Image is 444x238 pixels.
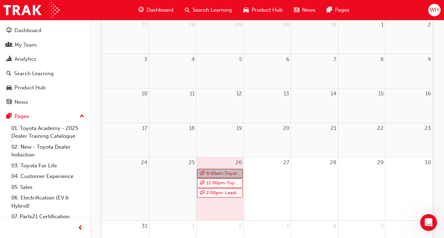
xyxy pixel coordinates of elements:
td: August 17, 2025 [102,123,149,157]
span: chart-icon [6,56,12,63]
td: July 28, 2025 [149,19,196,54]
td: August 6, 2025 [243,54,291,88]
td: August 16, 2025 [385,88,432,123]
a: Product Hub [3,81,87,94]
button: DashboardMy TeamAnalyticsSearch LearningProduct HubNews [3,23,87,110]
a: August 9, 2025 [426,54,432,65]
span: up-icon [79,112,84,121]
td: July 27, 2025 [102,19,149,54]
td: August 10, 2025 [102,88,149,123]
span: Dashboard [147,6,173,14]
span: search-icon [185,6,190,14]
div: Product Hub [14,84,46,92]
span: sessionType_ONLINE_URL-icon [200,189,205,197]
a: August 17, 2025 [141,123,149,134]
td: August 11, 2025 [149,88,196,123]
a: 04. Customer Experience [8,171,87,182]
a: August 10, 2025 [140,88,149,99]
span: pages-icon [6,113,12,120]
a: August 14, 2025 [329,88,338,99]
a: August 11, 2025 [188,88,196,99]
a: Analytics [3,53,87,66]
span: Pages [335,6,349,14]
span: news-icon [6,99,12,106]
a: August 13, 2025 [282,88,290,99]
td: August 26, 2025 [196,157,243,221]
a: August 24, 2025 [140,157,149,168]
a: August 29, 2025 [376,157,385,168]
td: August 8, 2025 [338,54,385,88]
span: 2:00pm - Leading Reignite Part 2 - Virtual Classroom [206,189,241,197]
button: Pages [3,110,87,123]
a: guage-iconDashboard [133,3,179,17]
img: Trak [4,2,60,18]
td: August 22, 2025 [338,123,385,157]
a: August 26, 2025 [234,157,243,168]
a: August 15, 2025 [377,88,385,99]
a: August 6, 2025 [284,54,290,65]
a: August 1, 2025 [380,19,385,30]
a: search-iconSearch Learning [179,3,238,17]
a: August 4, 2025 [190,54,196,65]
a: August 22, 2025 [376,123,385,134]
a: September 1, 2025 [191,221,196,232]
span: people-icon [6,42,12,48]
a: July 28, 2025 [187,19,196,30]
span: search-icon [6,71,11,77]
a: car-iconProduct Hub [238,3,288,17]
a: August 8, 2025 [379,54,385,65]
td: August 21, 2025 [291,123,338,157]
a: pages-iconPages [321,3,355,17]
span: car-icon [243,6,249,14]
a: Dashboard [3,24,87,37]
td: August 24, 2025 [102,157,149,221]
td: August 2, 2025 [385,19,432,54]
span: news-icon [294,6,299,14]
td: August 3, 2025 [102,54,149,88]
span: guage-icon [138,6,144,14]
span: guage-icon [6,28,12,34]
a: August 28, 2025 [328,157,338,168]
a: 02. New - Toyota Dealer Induction [8,142,87,160]
a: August 31, 2025 [140,221,149,232]
button: WH [428,4,440,16]
a: 06. Electrification (EV & Hybrid) [8,192,87,211]
a: September 3, 2025 [284,221,290,232]
a: August 18, 2025 [188,123,196,134]
td: August 13, 2025 [243,88,291,123]
span: Search Learning [193,6,232,14]
td: August 5, 2025 [196,54,243,88]
a: 01. Toyota Academy - 2025 Dealer Training Catalogue [8,123,87,142]
td: July 29, 2025 [196,19,243,54]
a: August 2, 2025 [426,19,432,30]
span: 12:00pm - Toyota For Life In Action - Virtual Classroom [206,179,241,188]
a: August 23, 2025 [423,123,432,134]
a: August 30, 2025 [423,157,432,168]
span: WH [430,6,439,14]
td: August 27, 2025 [243,157,291,221]
a: September 5, 2025 [379,221,385,232]
span: sessionType_ONLINE_URL-icon [200,179,205,188]
td: August 15, 2025 [338,88,385,123]
a: July 27, 2025 [140,19,149,30]
td: July 31, 2025 [291,19,338,54]
a: August 12, 2025 [235,88,243,99]
td: August 20, 2025 [243,123,291,157]
td: August 23, 2025 [385,123,432,157]
a: August 5, 2025 [238,54,243,65]
a: August 27, 2025 [282,157,290,168]
div: Search Learning [14,70,54,78]
div: News [14,98,28,106]
a: September 4, 2025 [332,221,338,232]
td: August 29, 2025 [338,157,385,221]
td: August 14, 2025 [291,88,338,123]
td: August 1, 2025 [338,19,385,54]
div: Dashboard [14,26,41,35]
a: Search Learning [3,67,87,80]
a: August 21, 2025 [329,123,338,134]
td: August 7, 2025 [291,54,338,88]
td: August 28, 2025 [291,157,338,221]
span: Product Hub [251,6,283,14]
div: My Team [14,41,37,49]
